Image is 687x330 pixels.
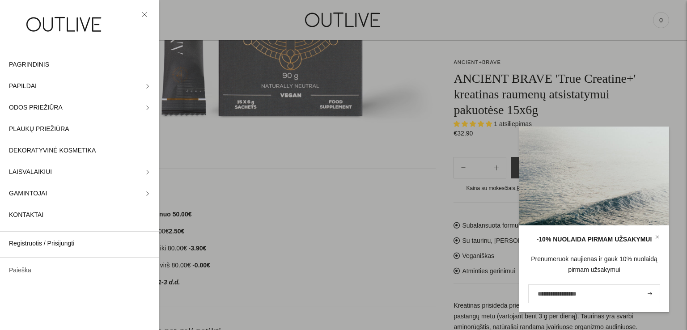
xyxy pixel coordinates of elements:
span: PAGRINDINIS [9,59,49,70]
img: OUTLIVE [9,9,121,40]
span: PLAUKŲ PRIEŽIŪRA [9,124,69,135]
span: GAMINTOJAI [9,188,47,199]
span: ODOS PRIEŽIŪRA [9,102,63,113]
span: LAISVALAIKIUI [9,167,52,178]
span: DEKORATYVINĖ KOSMETIKA [9,145,96,156]
div: Prenumeruok naujienas ir gauk 10% nuolaidą pirmam užsakymui [528,254,660,275]
div: -10% NUOLAIDA PIRMAM UŽSAKYMUI [528,234,660,245]
span: KONTAKTAI [9,210,43,220]
span: PAPILDAI [9,81,37,92]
